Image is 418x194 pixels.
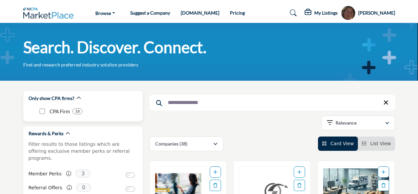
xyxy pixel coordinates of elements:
li: List View [358,137,395,151]
h5: [PERSON_NAME] [358,10,395,16]
button: Companies (38) [150,137,223,151]
a: [DOMAIN_NAME] [181,10,219,16]
button: Relevance [321,116,395,130]
a: Search [283,8,301,18]
a: Add To List [297,169,301,175]
h2: Only show CPA firms? [29,95,74,102]
div: My Listings [305,9,338,17]
input: Switch to Referral Offers [126,186,135,192]
p: Find and research preferred industry solution providers [23,61,138,68]
li: Card View [318,137,358,151]
span: 3 [75,169,90,178]
input: CPA Firm checkbox [40,109,45,114]
label: Member Perks [29,168,62,180]
a: Add To List [381,169,385,175]
p: CPA Firm: CPA Firm [50,108,70,115]
h2: Rewards & Perks [29,130,63,137]
input: Search Keyword [150,95,395,111]
a: Browse [91,8,120,18]
img: Site Logo [23,8,77,19]
a: Suggest a Company [130,10,170,16]
p: Filter results to those listings which are offering exclusive member perks or referral programs. [29,141,137,162]
button: Show hide supplier dropdown [341,6,356,20]
h1: Search. Discover. Connect. [23,37,206,57]
label: Referral Offers [29,182,62,194]
span: 0 [76,183,91,192]
p: Companies (38) [155,141,187,147]
a: Pricing [230,10,245,16]
a: Add To List [213,169,217,175]
span: List View [370,141,391,146]
a: View List [362,141,391,146]
b: 18 [75,109,80,114]
h5: My Listings [314,10,338,16]
div: 18 Results For CPA Firm [72,108,82,114]
a: View Card [322,141,354,146]
span: Card View [330,141,354,146]
p: Relevance [336,120,357,126]
input: Switch to Member Perks [126,172,135,178]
